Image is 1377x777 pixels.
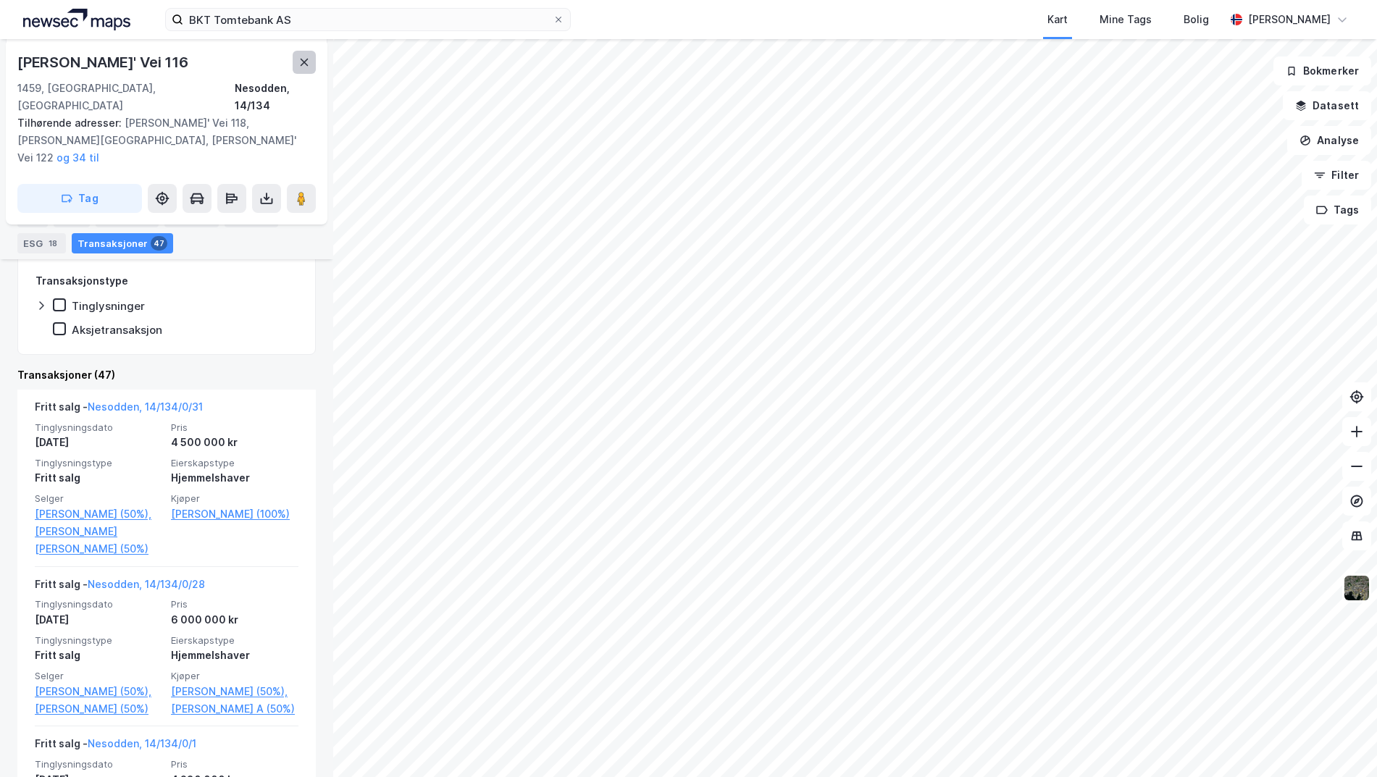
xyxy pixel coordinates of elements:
div: Fritt salg - [35,398,203,421]
div: 47 [151,236,167,251]
div: 4 500 000 kr [171,434,298,451]
span: Pris [171,421,298,434]
div: Aksjetransaksjon [72,323,162,337]
div: Transaksjoner [72,233,173,253]
span: Kjøper [171,492,298,505]
a: [PERSON_NAME] (50%), [171,683,298,700]
div: Kontrollprogram for chat [1305,707,1377,777]
a: Nesodden, 14/134/0/31 [88,400,203,413]
div: 1459, [GEOGRAPHIC_DATA], [GEOGRAPHIC_DATA] [17,80,235,114]
button: Bokmerker [1273,56,1371,85]
div: 18 [46,236,60,251]
span: Tinglysningsdato [35,421,162,434]
div: Bolig [1184,11,1209,28]
img: 9k= [1343,574,1370,602]
span: Tinglysningsdato [35,758,162,770]
button: Filter [1302,161,1371,190]
div: Fritt salg - [35,576,205,599]
a: [PERSON_NAME] (50%), [35,505,162,523]
div: ESG [17,233,66,253]
span: Eierskapstype [171,634,298,647]
div: [DATE] [35,611,162,629]
span: Tinglysningstype [35,634,162,647]
a: [PERSON_NAME] (100%) [171,505,298,523]
div: Transaksjoner (47) [17,366,316,384]
div: Transaksjonstype [35,272,128,290]
a: [PERSON_NAME] (50%), [35,683,162,700]
span: Selger [35,492,162,505]
span: Tinglysningsdato [35,598,162,610]
span: Pris [171,598,298,610]
button: Tags [1304,196,1371,224]
span: Selger [35,670,162,682]
div: [PERSON_NAME] [1248,11,1331,28]
span: Tilhørende adresser: [17,117,125,129]
img: logo.a4113a55bc3d86da70a041830d287a7e.svg [23,9,130,30]
a: [PERSON_NAME] [PERSON_NAME] (50%) [35,523,162,558]
div: [PERSON_NAME]' Vei 118, [PERSON_NAME][GEOGRAPHIC_DATA], [PERSON_NAME]' Vei 122 [17,114,304,167]
div: Hjemmelshaver [171,469,298,487]
div: Mine Tags [1100,11,1152,28]
a: Nesodden, 14/134/0/28 [88,578,205,590]
span: Tinglysningstype [35,457,162,469]
input: Søk på adresse, matrikkel, gårdeiere, leietakere eller personer [183,9,553,30]
div: Fritt salg - [35,735,196,758]
div: Nesodden, 14/134 [235,80,316,114]
div: Hjemmelshaver [171,647,298,664]
span: Kjøper [171,670,298,682]
div: [DATE] [35,434,162,451]
div: Fritt salg [35,647,162,664]
a: Nesodden, 14/134/0/1 [88,737,196,749]
a: [PERSON_NAME] (50%) [35,700,162,718]
a: [PERSON_NAME] A (50%) [171,700,298,718]
span: Eierskapstype [171,457,298,469]
span: Pris [171,758,298,770]
div: Tinglysninger [72,299,145,313]
button: Datasett [1283,91,1371,120]
div: Fritt salg [35,469,162,487]
div: 6 000 000 kr [171,611,298,629]
div: Kart [1047,11,1068,28]
button: Tag [17,184,142,213]
button: Analyse [1287,126,1371,155]
div: [PERSON_NAME]' Vei 116 [17,51,191,74]
iframe: Chat Widget [1305,707,1377,777]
